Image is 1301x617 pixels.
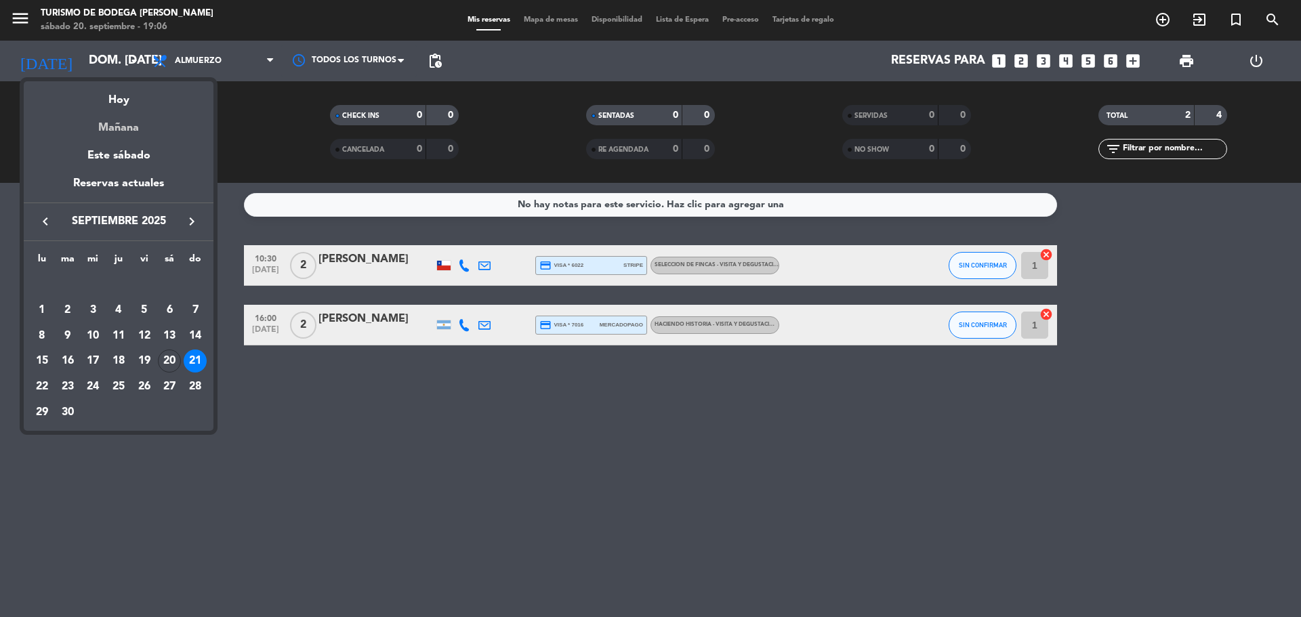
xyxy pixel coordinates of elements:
td: 10 de septiembre de 2025 [80,323,106,349]
div: 30 [56,401,79,424]
th: domingo [182,251,208,272]
td: 5 de septiembre de 2025 [131,297,157,323]
td: 1 de septiembre de 2025 [29,297,55,323]
div: Hoy [24,81,213,109]
td: 18 de septiembre de 2025 [106,348,131,374]
th: viernes [131,251,157,272]
i: keyboard_arrow_right [184,213,200,230]
td: 30 de septiembre de 2025 [55,400,81,425]
div: 4 [107,299,130,322]
td: 17 de septiembre de 2025 [80,348,106,374]
div: 24 [81,375,104,398]
th: jueves [106,251,131,272]
td: 22 de septiembre de 2025 [29,374,55,400]
div: 10 [81,324,104,347]
div: 6 [158,299,181,322]
td: 28 de septiembre de 2025 [182,374,208,400]
td: 6 de septiembre de 2025 [157,297,183,323]
div: 20 [158,349,181,373]
div: 28 [184,375,207,398]
button: keyboard_arrow_right [180,213,204,230]
div: 26 [133,375,156,398]
td: 13 de septiembre de 2025 [157,323,183,349]
td: 7 de septiembre de 2025 [182,297,208,323]
div: 9 [56,324,79,347]
td: 29 de septiembre de 2025 [29,400,55,425]
div: 8 [30,324,54,347]
div: 18 [107,349,130,373]
div: 3 [81,299,104,322]
td: 9 de septiembre de 2025 [55,323,81,349]
td: 23 de septiembre de 2025 [55,374,81,400]
td: 20 de septiembre de 2025 [157,348,183,374]
div: 7 [184,299,207,322]
span: septiembre 2025 [58,213,180,230]
i: keyboard_arrow_left [37,213,54,230]
th: miércoles [80,251,106,272]
div: 5 [133,299,156,322]
td: 27 de septiembre de 2025 [157,374,183,400]
th: sábado [157,251,183,272]
td: 25 de septiembre de 2025 [106,374,131,400]
div: Este sábado [24,137,213,175]
div: 27 [158,375,181,398]
div: 19 [133,349,156,373]
td: 11 de septiembre de 2025 [106,323,131,349]
div: Mañana [24,109,213,137]
td: 3 de septiembre de 2025 [80,297,106,323]
div: 17 [81,349,104,373]
td: 14 de septiembre de 2025 [182,323,208,349]
td: 16 de septiembre de 2025 [55,348,81,374]
td: 2 de septiembre de 2025 [55,297,81,323]
div: 12 [133,324,156,347]
td: 26 de septiembre de 2025 [131,374,157,400]
td: 24 de septiembre de 2025 [80,374,106,400]
td: 15 de septiembre de 2025 [29,348,55,374]
div: 23 [56,375,79,398]
td: 12 de septiembre de 2025 [131,323,157,349]
div: 22 [30,375,54,398]
th: lunes [29,251,55,272]
div: 13 [158,324,181,347]
div: 16 [56,349,79,373]
div: 1 [30,299,54,322]
div: Reservas actuales [24,175,213,203]
th: martes [55,251,81,272]
td: 21 de septiembre de 2025 [182,348,208,374]
button: keyboard_arrow_left [33,213,58,230]
div: 25 [107,375,130,398]
div: 15 [30,349,54,373]
div: 11 [107,324,130,347]
div: 21 [184,349,207,373]
td: 19 de septiembre de 2025 [131,348,157,374]
td: SEP. [29,272,208,297]
div: 2 [56,299,79,322]
div: 14 [184,324,207,347]
div: 29 [30,401,54,424]
td: 8 de septiembre de 2025 [29,323,55,349]
td: 4 de septiembre de 2025 [106,297,131,323]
